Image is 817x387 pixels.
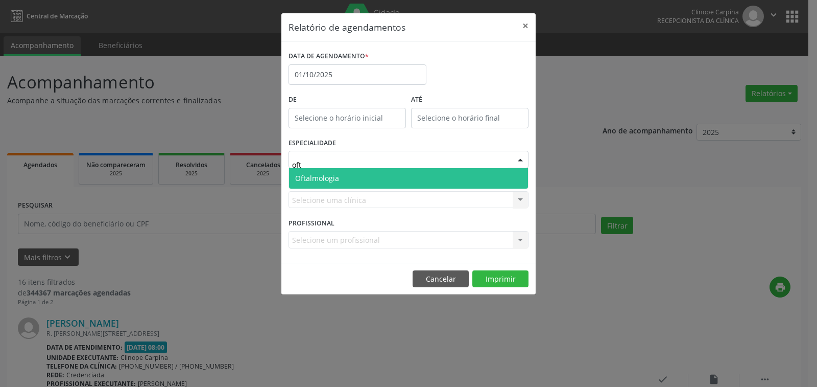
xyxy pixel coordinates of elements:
label: ESPECIALIDADE [289,135,336,151]
h5: Relatório de agendamentos [289,20,405,34]
input: Selecione o horário final [411,108,528,128]
label: De [289,92,406,108]
label: ATÉ [411,92,528,108]
button: Cancelar [413,270,469,288]
label: DATA DE AGENDAMENTO [289,49,369,64]
input: Selecione uma data ou intervalo [289,64,426,85]
input: Seleciona uma especialidade [292,154,508,175]
label: PROFISSIONAL [289,215,334,231]
span: Oftalmologia [295,173,339,183]
input: Selecione o horário inicial [289,108,406,128]
button: Imprimir [472,270,528,288]
button: Close [515,13,536,38]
